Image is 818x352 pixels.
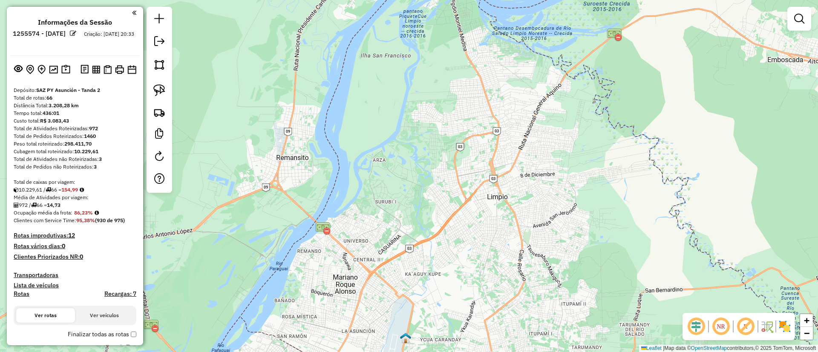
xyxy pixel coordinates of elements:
button: Painel de Sugestão [60,63,72,76]
i: Total de rotas [31,203,37,208]
span: Exibir rótulo [735,316,756,337]
strong: 10.229,61 [74,148,98,155]
a: Reroteirizar Sessão [151,148,168,167]
h4: Clientes Priorizados NR: [14,253,136,260]
strong: 14,73 [47,202,60,208]
h4: Rotas vários dias: [14,243,136,250]
i: Total de Atividades [14,203,19,208]
strong: 12 [68,232,75,239]
i: Total de rotas [46,187,51,192]
a: Leaflet [641,345,662,351]
h4: Recargas: 7 [104,290,136,298]
div: Total de caixas por viagem: [14,178,136,186]
img: Selecionar atividades - laço [153,84,165,96]
img: UDC - Luque - FADEL [400,332,411,343]
strong: R$ 3.083,43 [40,117,69,124]
button: Adicionar Atividades [36,63,47,76]
a: Exibir filtros [791,10,808,27]
i: Meta Caixas/viagem: 187,00 Diferença: -32,01 [80,187,84,192]
div: Total de Pedidos Roteirizados: [14,132,136,140]
img: Selecionar atividades - polígono [153,59,165,71]
span: − [804,328,809,338]
strong: 86,23% [74,209,93,216]
span: AAAC299 [32,344,55,351]
img: Fluxo de ruas [760,320,774,333]
button: Visualizar relatório de Roteirização [90,63,102,75]
div: Total de Atividades Roteirizadas: [14,125,136,132]
div: Custo total: [14,117,136,125]
button: Ver veículos [75,308,134,323]
strong: 154,99 [61,186,78,193]
h4: Rotas improdutivas: [14,232,136,239]
a: Criar modelo [151,125,168,144]
div: Cubagem total roteirizado: [14,148,136,155]
img: EMBOSCADA [607,27,622,43]
div: Peso total roteirizado: [14,140,136,148]
span: Ocupação média da frota: [14,209,72,216]
strong: 0 [62,242,65,250]
div: Tempo total: [14,109,136,117]
strong: 3.208,28 km [49,102,79,109]
a: OpenStreetMap [691,345,727,351]
span: 140 - LUQUE CENTRAL [57,344,96,352]
span: | [663,345,664,351]
strong: (930 de 975) [95,217,125,223]
i: Cubagem total roteirizado [14,187,19,192]
span: Ocultar NR [711,316,731,337]
div: Média de Atividades por viagem: [14,194,136,201]
em: Visualizar rota [126,345,131,350]
button: Otimizar todas as rotas [47,63,60,75]
button: Exibir sessão original [12,63,24,76]
h6: 1255574 - [DATE] [13,30,66,37]
button: Ver rotas [16,308,75,323]
a: Criar rota [150,103,169,122]
div: Depósito: [14,86,136,94]
em: Alterar nome da sessão [70,30,76,37]
span: Ocultar deslocamento [686,316,706,337]
img: Criar rota [153,106,165,118]
strong: 3 [99,156,102,162]
strong: 298.411,70 [64,140,92,147]
strong: 95,38% [76,217,95,223]
span: Clientes com Service Time: [14,217,76,223]
a: Exportar sessão [151,33,168,52]
a: Zoom out [800,327,813,340]
a: Zoom in [800,314,813,327]
strong: 1460 [84,133,96,139]
h4: Lista de veículos [14,282,136,289]
label: Finalizar todas as rotas [68,330,136,339]
img: Puente Héroes del Chaco [144,318,159,334]
input: Finalizar todas as rotas [131,332,136,337]
strong: 3 [94,163,97,170]
a: Nova sessão e pesquisa [151,10,168,29]
button: Disponibilidade de veículos [126,63,138,76]
button: Visualizar Romaneio [102,63,113,76]
div: Criação: [DATE] 20:33 [81,30,138,38]
button: Imprimir Rotas [113,63,126,76]
button: Logs desbloquear sessão [79,63,90,76]
img: Puente Remanso [315,221,331,236]
div: Distância Total: [14,102,136,109]
div: Total de rotas: [14,94,136,102]
h4: Transportadoras [14,272,136,279]
a: Rotas [14,290,29,298]
h4: Informações da Sessão [38,18,112,26]
a: Clique aqui para minimizar o painel [132,8,136,17]
em: Média calculada utilizando a maior ocupação (%Peso ou %Cubagem) de cada rota da sessão. Rotas cro... [95,210,99,215]
div: Total de Pedidos não Roteirizados: [14,163,136,171]
strong: 0 [80,253,83,260]
div: Map data © contributors,© 2025 TomTom, Microsoft [639,345,818,352]
strong: 972 [89,125,98,132]
strong: 436:01 [43,110,59,116]
img: Exibir/Ocultar setores [778,320,792,333]
button: Centralizar mapa no depósito ou ponto de apoio [24,63,36,76]
div: 972 / 66 = [14,201,136,209]
span: 1 - [15,344,55,351]
div: 10.229,61 / 66 = [14,186,136,194]
em: Alterar sequência das rotas [118,345,124,350]
div: Total de Atividades não Roteirizadas: [14,155,136,163]
strong: SAZ PY Asunción - Tanda 2 [36,87,100,93]
span: + [804,315,809,326]
strong: 66 [46,94,52,101]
